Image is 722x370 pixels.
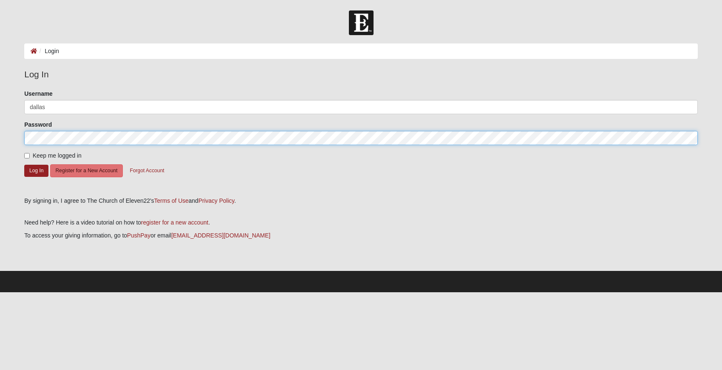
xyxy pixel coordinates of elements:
[24,196,698,205] div: By signing in, I agree to The Church of Eleven22's and .
[24,120,52,129] label: Password
[24,153,30,158] input: Keep me logged in
[125,164,170,177] button: Forgot Account
[37,47,59,56] li: Login
[141,219,208,226] a: register for a new account
[198,197,234,204] a: Privacy Policy
[24,231,698,240] p: To access your giving information, go to or email
[24,218,698,227] p: Need help? Here is a video tutorial on how to .
[24,89,53,98] label: Username
[24,165,48,177] button: Log In
[154,197,188,204] a: Terms of Use
[50,164,123,177] button: Register for a New Account
[127,232,150,239] a: PushPay
[33,152,81,159] span: Keep me logged in
[24,68,698,81] legend: Log In
[349,10,374,35] img: Church of Eleven22 Logo
[171,232,270,239] a: [EMAIL_ADDRESS][DOMAIN_NAME]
